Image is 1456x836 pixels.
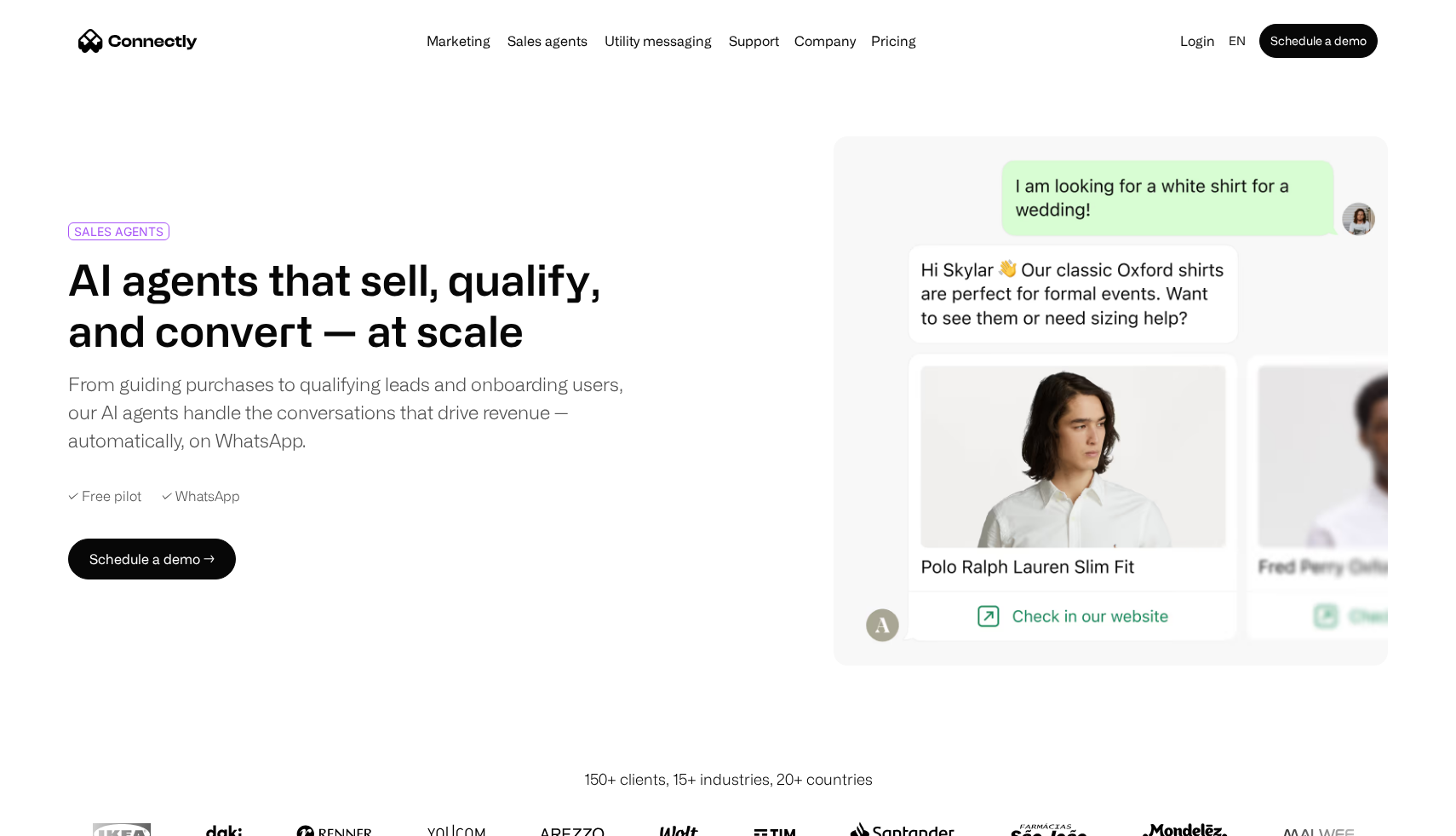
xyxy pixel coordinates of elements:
[864,34,923,48] a: Pricing
[162,488,240,504] div: ✓ WhatsApp
[68,370,627,454] div: From guiding purchases to qualifying leads and onboarding users, our AI agents handle the convers...
[789,29,861,53] div: Company
[34,806,102,830] ul: Language list
[722,34,786,48] a: Support
[78,28,198,54] a: home
[68,539,236,579] a: Schedule a demo →
[1173,29,1222,53] a: Login
[501,34,594,48] a: Sales agents
[68,254,627,356] h1: AI agents that sell, qualify, and convert — at scale
[420,34,497,48] a: Marketing
[1229,29,1246,53] div: en
[17,804,102,830] aside: Language selected: English
[794,29,856,53] div: Company
[584,768,873,791] div: 150+ clients, 15+ industries, 20+ countries
[74,225,163,238] div: SALES AGENTS
[1222,29,1256,53] div: en
[68,488,141,504] div: ✓ Free pilot
[598,34,719,48] a: Utility messaging
[1259,24,1378,58] a: Schedule a demo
